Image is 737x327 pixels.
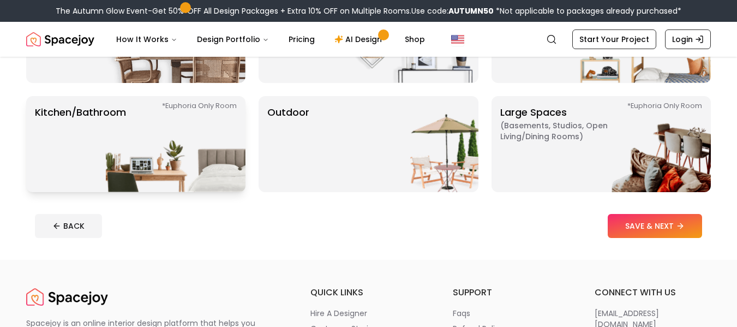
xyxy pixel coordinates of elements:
nav: Global [26,22,711,57]
h6: support [453,286,569,299]
h6: connect with us [595,286,711,299]
img: Spacejoy Logo [26,286,108,308]
p: Outdoor [267,105,309,183]
p: faqs [453,308,470,319]
p: Kitchen/Bathroom [35,105,126,183]
a: Login [665,29,711,49]
button: BACK [35,214,102,238]
p: Large Spaces [500,105,637,183]
button: SAVE & NEXT [608,214,702,238]
span: *Not applicable to packages already purchased* [494,5,681,16]
span: ( Basements, Studios, Open living/dining rooms ) [500,120,637,142]
a: Spacejoy [26,286,108,308]
img: Outdoor [339,96,478,192]
p: hire a designer [310,308,367,319]
img: Spacejoy Logo [26,28,94,50]
a: Start Your Project [572,29,656,49]
a: hire a designer [310,308,427,319]
a: Spacejoy [26,28,94,50]
span: Use code: [411,5,494,16]
h6: quick links [310,286,427,299]
div: The Autumn Glow Event-Get 50% OFF All Design Packages + Extra 10% OFF on Multiple Rooms. [56,5,681,16]
img: United States [451,33,464,46]
a: AI Design [326,28,394,50]
a: faqs [453,308,569,319]
nav: Main [107,28,434,50]
button: How It Works [107,28,186,50]
b: AUTUMN50 [448,5,494,16]
img: Kitchen/Bathroom *Euphoria Only [106,96,245,192]
button: Design Portfolio [188,28,278,50]
a: Pricing [280,28,323,50]
a: Shop [396,28,434,50]
img: Large Spaces *Euphoria Only [571,96,711,192]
